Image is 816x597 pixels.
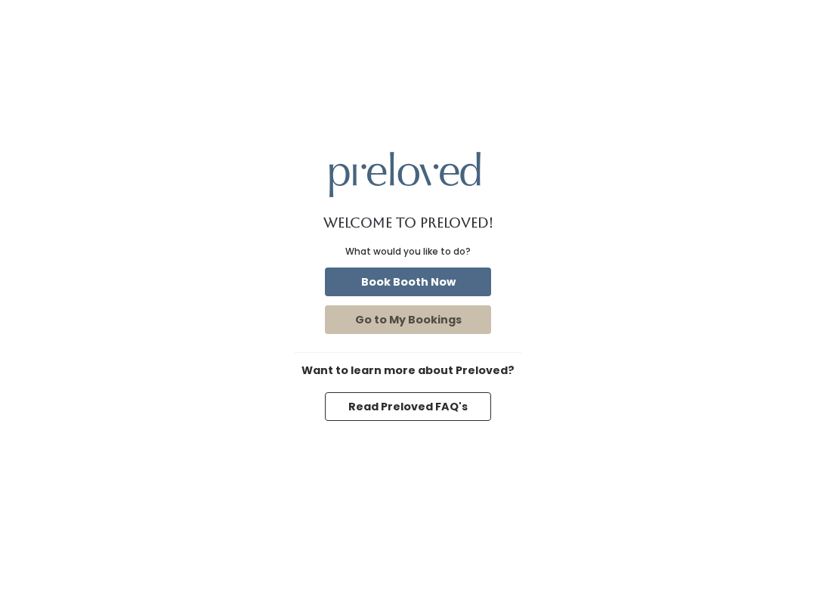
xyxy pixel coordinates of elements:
button: Read Preloved FAQ's [325,392,491,421]
div: What would you like to do? [345,245,471,258]
img: preloved logo [329,152,481,196]
button: Book Booth Now [325,268,491,296]
h1: Welcome to Preloved! [323,215,493,230]
button: Go to My Bookings [325,305,491,334]
h6: Want to learn more about Preloved? [295,365,521,377]
a: Go to My Bookings [322,302,494,337]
